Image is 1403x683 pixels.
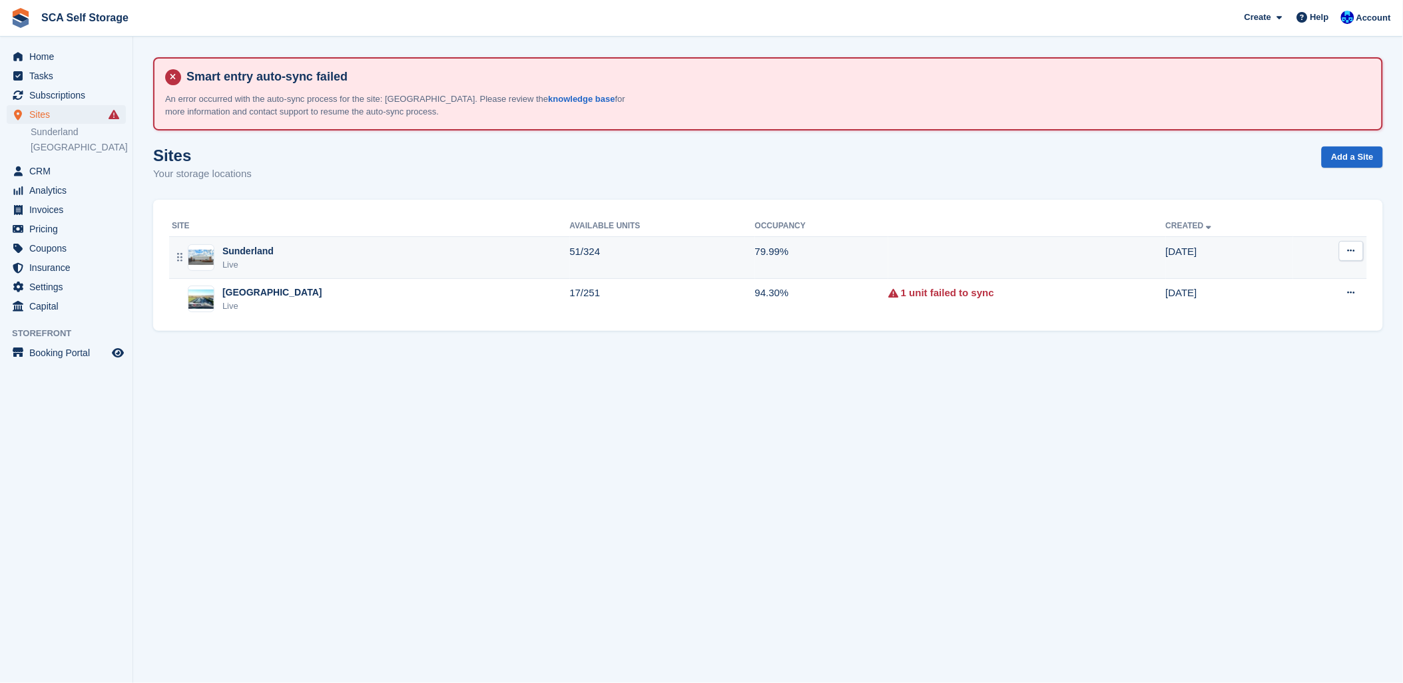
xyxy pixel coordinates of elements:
a: menu [7,47,126,66]
span: Invoices [29,200,109,219]
td: 79.99% [755,237,888,279]
span: Booking Portal [29,343,109,362]
a: menu [7,86,126,105]
a: menu [7,258,126,277]
a: Created [1166,221,1215,230]
a: 1 unit failed to sync [901,286,994,301]
span: Sites [29,105,109,124]
span: Pricing [29,220,109,238]
a: knowledge base [548,94,615,104]
h4: Smart entry auto-sync failed [181,69,1371,85]
img: Image of Sunderland site [188,250,214,265]
th: Available Units [570,216,755,237]
span: Help [1310,11,1329,24]
a: [GEOGRAPHIC_DATA] [31,141,126,154]
a: menu [7,200,126,219]
td: [DATE] [1166,237,1294,279]
a: menu [7,278,126,296]
div: [GEOGRAPHIC_DATA] [222,286,322,300]
span: Insurance [29,258,109,277]
img: Image of Sheffield site [188,290,214,309]
a: menu [7,239,126,258]
span: Analytics [29,181,109,200]
span: Subscriptions [29,86,109,105]
span: Account [1356,11,1391,25]
p: Your storage locations [153,166,252,182]
span: Capital [29,297,109,316]
td: 51/324 [570,237,755,279]
i: Smart entry sync failures have occurred [109,109,119,120]
div: Live [222,300,322,313]
a: Sunderland [31,126,126,138]
span: Tasks [29,67,109,85]
a: menu [7,67,126,85]
span: Coupons [29,239,109,258]
a: menu [7,105,126,124]
a: menu [7,297,126,316]
div: Sunderland [222,244,274,258]
h1: Sites [153,146,252,164]
span: Storefront [12,327,133,340]
a: Preview store [110,345,126,361]
a: menu [7,162,126,180]
td: 94.30% [755,278,888,320]
span: Settings [29,278,109,296]
div: Live [222,258,274,272]
a: SCA Self Storage [36,7,134,29]
span: Create [1245,11,1271,24]
p: An error occurred with the auto-sync process for the site: [GEOGRAPHIC_DATA]. Please review the f... [165,93,631,118]
img: stora-icon-8386f47178a22dfd0bd8f6a31ec36ba5ce8667c1dd55bd0f319d3a0aa187defe.svg [11,8,31,28]
a: Add a Site [1322,146,1383,168]
a: menu [7,181,126,200]
a: menu [7,343,126,362]
th: Site [169,216,570,237]
span: Home [29,47,109,66]
td: 17/251 [570,278,755,320]
img: Kelly Neesham [1341,11,1354,24]
span: CRM [29,162,109,180]
th: Occupancy [755,216,888,237]
td: [DATE] [1166,278,1294,320]
a: menu [7,220,126,238]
